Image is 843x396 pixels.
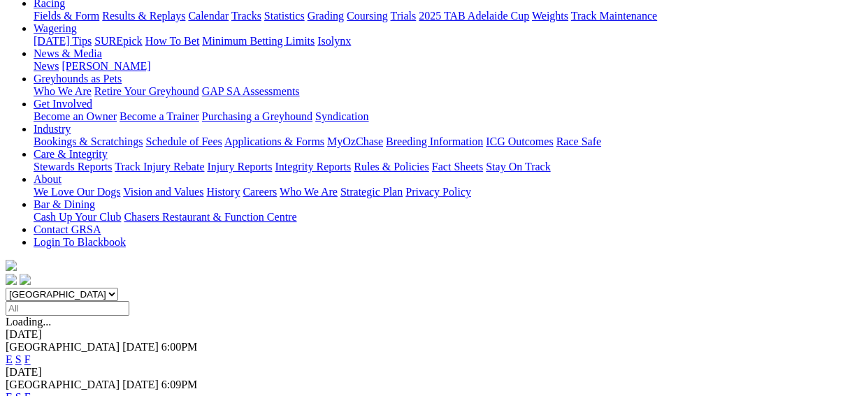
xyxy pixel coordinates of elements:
[202,85,300,97] a: GAP SA Assessments
[340,186,403,198] a: Strategic Plan
[317,35,351,47] a: Isolynx
[386,135,483,147] a: Breeding Information
[124,211,296,223] a: Chasers Restaurant & Function Centre
[202,110,312,122] a: Purchasing a Greyhound
[34,35,837,47] div: Wagering
[34,60,59,72] a: News
[6,274,17,285] img: facebook.svg
[34,10,99,22] a: Fields & Form
[354,161,429,173] a: Rules & Policies
[188,10,229,22] a: Calendar
[62,60,150,72] a: [PERSON_NAME]
[419,10,529,22] a: 2025 TAB Adelaide Cup
[264,10,305,22] a: Statistics
[315,110,368,122] a: Syndication
[207,161,272,173] a: Injury Reports
[20,274,31,285] img: twitter.svg
[24,353,31,365] a: F
[486,161,550,173] a: Stay On Track
[15,353,22,365] a: S
[405,186,471,198] a: Privacy Policy
[34,161,837,173] div: Care & Integrity
[34,85,92,97] a: Who We Are
[6,366,837,379] div: [DATE]
[94,35,142,47] a: SUREpick
[115,161,204,173] a: Track Injury Rebate
[34,98,92,110] a: Get Involved
[6,379,120,390] span: [GEOGRAPHIC_DATA]
[6,316,51,328] span: Loading...
[231,10,261,22] a: Tracks
[34,110,837,123] div: Get Involved
[6,260,17,271] img: logo-grsa-white.png
[34,35,92,47] a: [DATE] Tips
[34,47,102,59] a: News & Media
[486,135,553,147] a: ICG Outcomes
[122,341,159,353] span: [DATE]
[120,110,199,122] a: Become a Trainer
[161,379,198,390] span: 6:09PM
[145,35,200,47] a: How To Bet
[34,73,122,85] a: Greyhounds as Pets
[161,341,198,353] span: 6:00PM
[224,135,324,147] a: Applications & Forms
[34,223,101,235] a: Contact GRSA
[34,173,62,185] a: About
[571,10,657,22] a: Track Maintenance
[347,10,388,22] a: Coursing
[206,186,240,198] a: History
[6,341,120,353] span: [GEOGRAPHIC_DATA]
[243,186,277,198] a: Careers
[34,211,837,223] div: Bar & Dining
[94,85,199,97] a: Retire Your Greyhound
[34,135,837,148] div: Industry
[280,186,338,198] a: Who We Are
[34,135,143,147] a: Bookings & Scratchings
[6,301,129,316] input: Select date
[34,22,77,34] a: Wagering
[202,35,315,47] a: Minimum Betting Limits
[34,60,837,73] div: News & Media
[6,353,13,365] a: E
[34,161,112,173] a: Stewards Reports
[34,85,837,98] div: Greyhounds as Pets
[532,10,568,22] a: Weights
[6,328,837,341] div: [DATE]
[34,148,108,160] a: Care & Integrity
[102,10,185,22] a: Results & Replays
[34,198,95,210] a: Bar & Dining
[34,211,121,223] a: Cash Up Your Club
[390,10,416,22] a: Trials
[145,135,222,147] a: Schedule of Fees
[327,135,383,147] a: MyOzChase
[34,186,837,198] div: About
[122,379,159,390] span: [DATE]
[34,10,837,22] div: Racing
[556,135,600,147] a: Race Safe
[308,10,344,22] a: Grading
[34,236,126,248] a: Login To Blackbook
[123,186,203,198] a: Vision and Values
[34,110,117,122] a: Become an Owner
[34,186,120,198] a: We Love Our Dogs
[34,123,71,135] a: Industry
[432,161,483,173] a: Fact Sheets
[275,161,351,173] a: Integrity Reports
